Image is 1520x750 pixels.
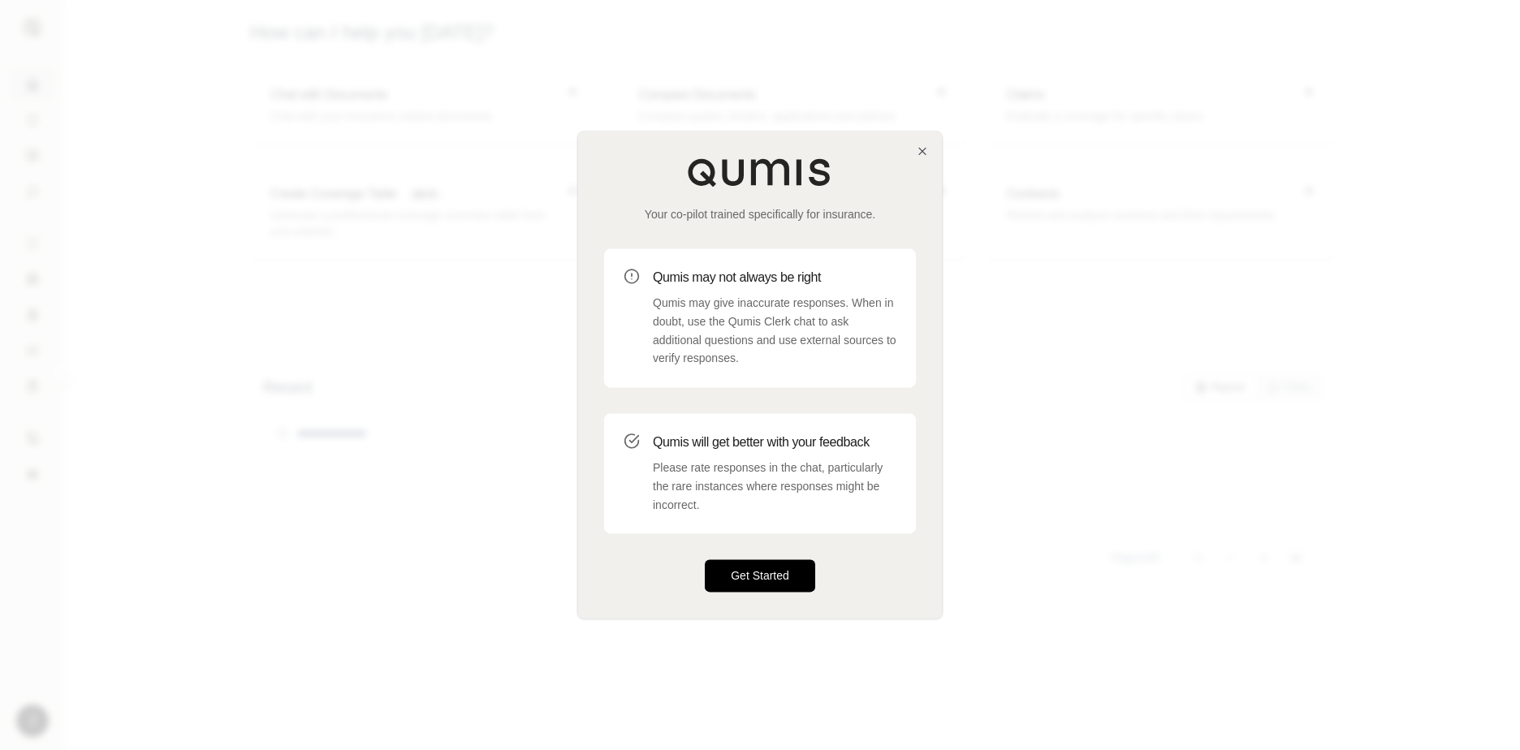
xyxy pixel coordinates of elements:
[687,157,833,187] img: Qumis Logo
[653,433,896,452] h3: Qumis will get better with your feedback
[653,294,896,368] p: Qumis may give inaccurate responses. When in doubt, use the Qumis Clerk chat to ask additional qu...
[604,206,916,222] p: Your co-pilot trained specifically for insurance.
[653,459,896,514] p: Please rate responses in the chat, particularly the rare instances where responses might be incor...
[653,268,896,287] h3: Qumis may not always be right
[705,560,815,593] button: Get Started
